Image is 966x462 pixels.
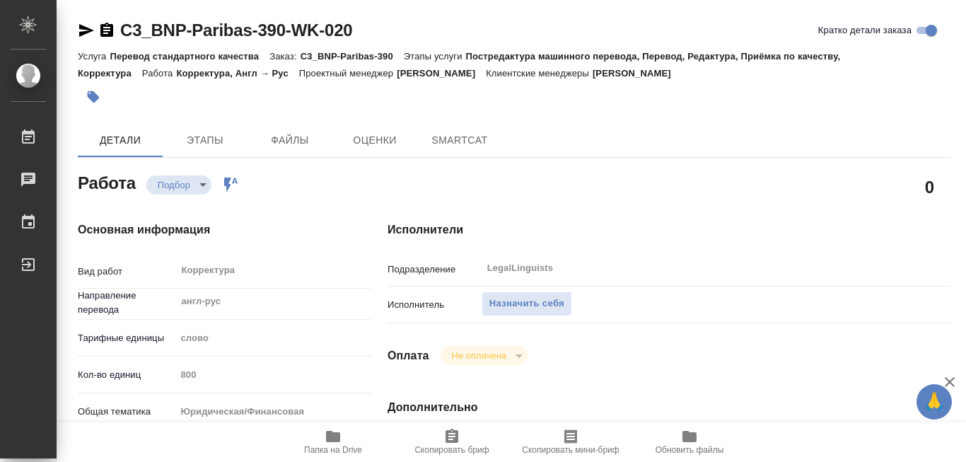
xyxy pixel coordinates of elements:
div: слово [175,326,371,350]
h4: Дополнительно [388,399,950,416]
p: Клиентские менеджеры [486,68,593,79]
h4: Основная информация [78,221,331,238]
button: Скопировать мини-бриф [511,422,630,462]
span: Папка на Drive [304,445,362,455]
a: C3_BNP-Paribas-390-WK-020 [120,21,352,40]
button: Добавить тэг [78,81,109,112]
button: Обновить файлы [630,422,749,462]
p: Этапы услуги [404,51,466,62]
span: SmartCat [426,132,494,149]
span: Детали [86,132,154,149]
button: Скопировать ссылку для ЯМессенджера [78,22,95,39]
span: Скопировать мини-бриф [522,445,619,455]
div: Подбор [146,175,211,195]
p: Тарифные единицы [78,331,175,345]
p: [PERSON_NAME] [397,68,486,79]
h4: Оплата [388,347,429,364]
button: Скопировать ссылку [98,22,115,39]
p: Общая тематика [78,405,175,419]
p: Кол-во единиц [78,368,175,382]
h2: 0 [925,175,934,199]
p: Услуга [78,51,110,62]
p: Вид работ [78,265,175,279]
button: Папка на Drive [274,422,392,462]
p: C3_BNP-Paribas-390 [301,51,404,62]
span: Файлы [256,132,324,149]
span: Этапы [171,132,239,149]
button: Подбор [153,179,194,191]
span: Оценки [341,132,409,149]
span: Назначить себя [489,296,564,312]
span: 🙏 [922,387,946,417]
p: Проектный менеджер [299,68,397,79]
p: Исполнитель [388,298,482,312]
div: Юридическая/Финансовая [175,400,371,424]
h4: Исполнители [388,221,950,238]
p: Заказ: [269,51,300,62]
button: Не оплачена [448,350,511,362]
p: Перевод стандартного качества [110,51,269,62]
h2: Работа [78,169,136,195]
span: Обновить файлы [656,445,724,455]
span: Кратко детали заказа [818,23,912,37]
p: Направление перевода [78,289,175,317]
p: Подразделение [388,262,482,277]
p: [PERSON_NAME] [593,68,682,79]
input: Пустое поле [175,364,371,385]
span: Скопировать бриф [414,445,489,455]
div: Подбор [441,346,528,365]
button: 🙏 [916,384,952,420]
p: Корректура, Англ → Рус [176,68,298,79]
button: Назначить себя [482,291,572,316]
p: Работа [142,68,177,79]
button: Скопировать бриф [392,422,511,462]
